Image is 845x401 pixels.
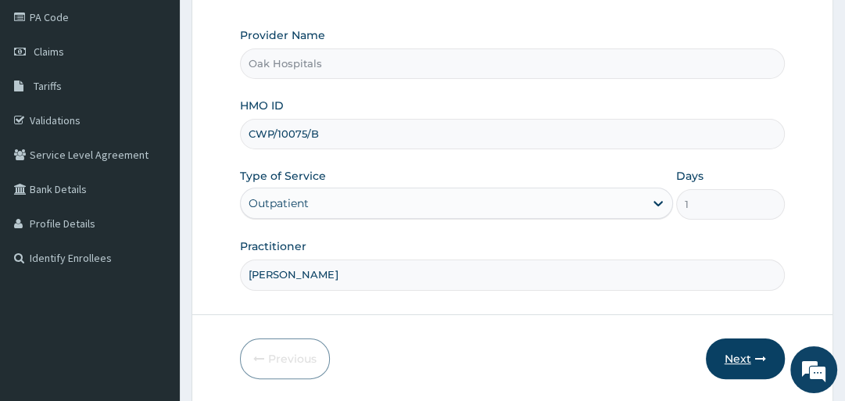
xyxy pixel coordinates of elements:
[240,338,330,379] button: Previous
[34,79,62,93] span: Tariffs
[240,27,325,43] label: Provider Name
[256,8,294,45] div: Minimize live chat window
[706,338,785,379] button: Next
[676,168,704,184] label: Days
[240,238,306,254] label: Practitioner
[29,78,63,117] img: d_794563401_company_1708531726252_794563401
[249,195,309,211] div: Outpatient
[240,260,784,290] input: Enter Name
[8,249,298,304] textarea: Type your message and hit 'Enter'
[240,119,784,149] input: Enter HMO ID
[91,108,216,266] span: We're online!
[240,168,326,184] label: Type of Service
[34,45,64,59] span: Claims
[240,98,284,113] label: HMO ID
[81,88,263,108] div: Chat with us now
